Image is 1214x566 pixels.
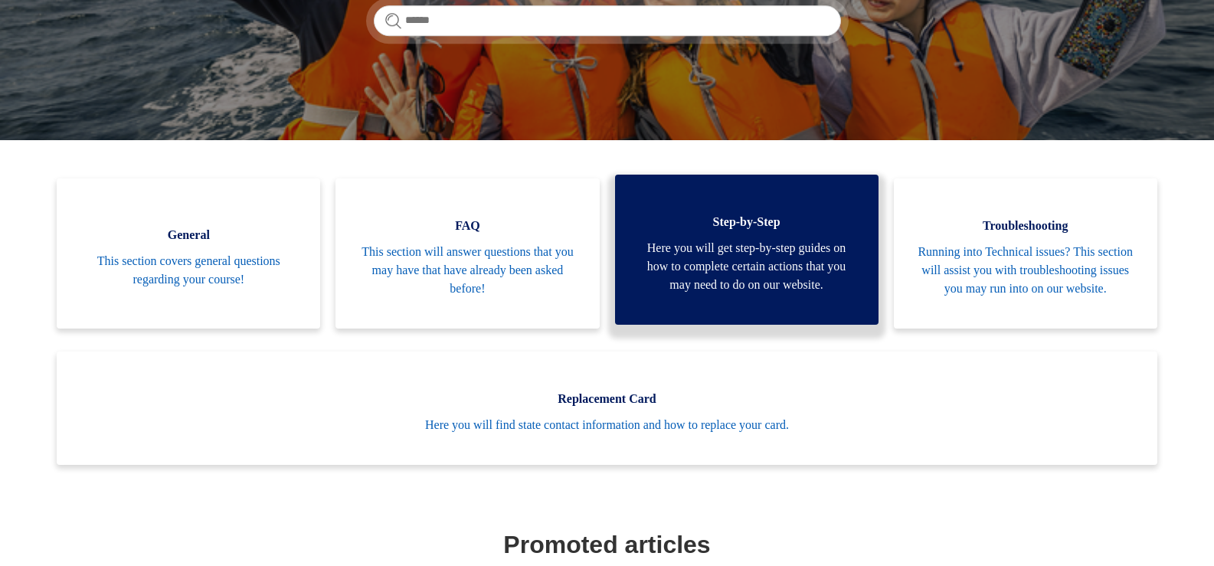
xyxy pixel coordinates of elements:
a: Troubleshooting Running into Technical issues? This section will assist you with troubleshooting ... [894,178,1157,329]
span: Troubleshooting [917,217,1134,235]
span: General [80,226,297,244]
span: This section will answer questions that you may have that have already been asked before! [358,243,576,298]
span: This section covers general questions regarding your course! [80,252,297,289]
a: General This section covers general questions regarding your course! [57,178,320,329]
span: FAQ [358,217,576,235]
input: Search [374,5,841,36]
span: Step-by-Step [638,213,856,231]
h1: Promoted articles [61,526,1153,563]
span: Here you will get step-by-step guides on how to complete certain actions that you may need to do ... [638,239,856,294]
a: Step-by-Step Here you will get step-by-step guides on how to complete certain actions that you ma... [615,175,879,325]
a: Replacement Card Here you will find state contact information and how to replace your card. [57,352,1157,465]
span: Running into Technical issues? This section will assist you with troubleshooting issues you may r... [917,243,1134,298]
a: FAQ This section will answer questions that you may have that have already been asked before! [335,178,599,329]
span: Here you will find state contact information and how to replace your card. [80,416,1134,434]
span: Replacement Card [80,390,1134,408]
